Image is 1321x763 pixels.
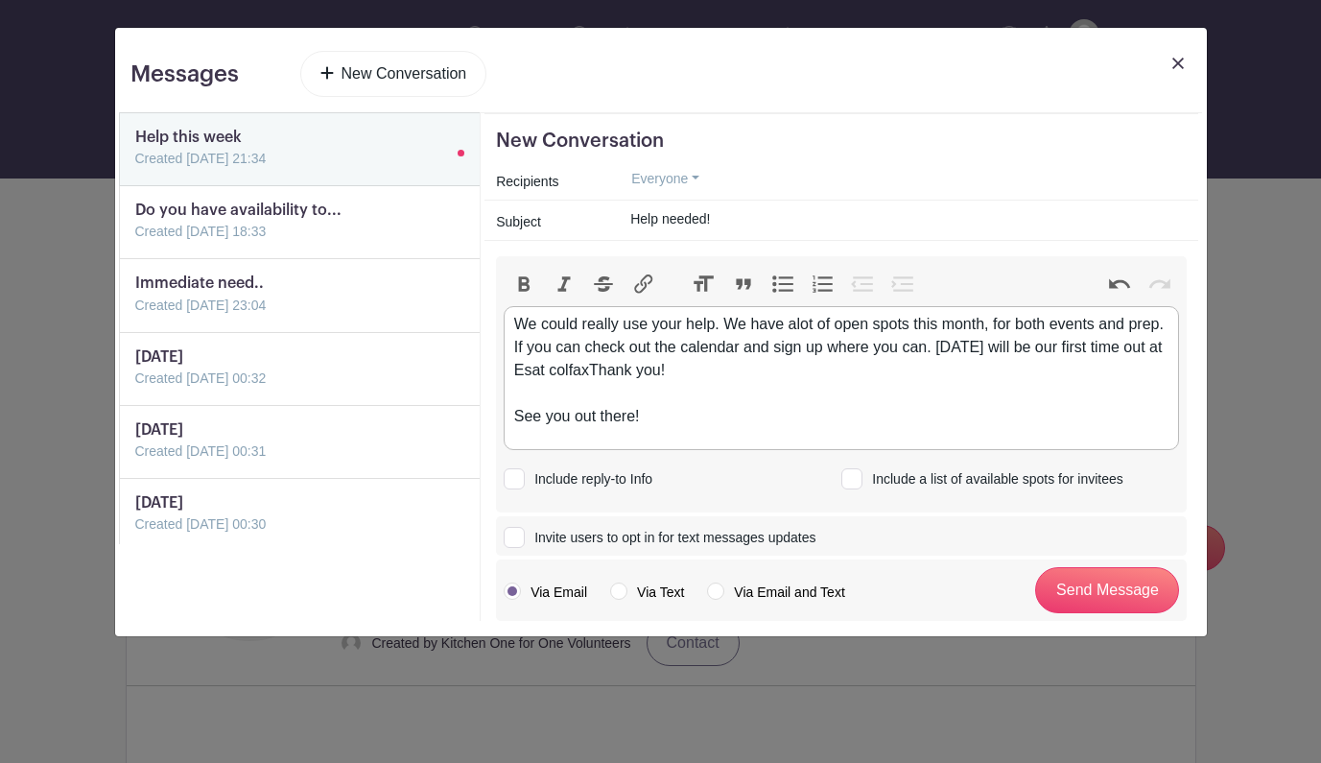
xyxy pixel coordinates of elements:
button: Heading [683,272,723,297]
button: Link [624,272,664,297]
button: Increase Level [883,272,923,297]
button: Quote [723,272,764,297]
button: Numbers [803,272,843,297]
button: Decrease Level [843,272,884,297]
h3: Messages [130,60,239,88]
button: Bold [504,272,544,297]
img: close_button-5f87c8562297e5c2d7936805f587ecaba9071eb48480494691a3f1689db116b3.svg [1172,58,1184,69]
label: Via Email [504,583,587,602]
label: Via Email and Text [707,583,844,602]
div: Recipients [484,168,603,196]
a: New Conversation [300,51,487,97]
div: We could really use your help. We have alot of open spots this month, for both events and prep. I... [514,313,1169,428]
label: Via Text [610,583,684,602]
div: Include a list of available spots for invitees [864,469,1122,489]
button: Italic [544,272,584,297]
div: Subject [484,208,603,236]
button: Bullets [763,272,803,297]
button: Strikethrough [583,272,624,297]
button: Undo [1099,272,1140,297]
h5: New Conversation [496,130,1187,153]
div: Include reply-to Info [527,469,652,489]
input: Send Message [1035,567,1179,613]
button: Everyone [615,164,716,194]
input: Subject [615,204,1187,234]
button: Redo [1140,272,1180,297]
div: Invite users to opt in for text messages updates [527,528,815,548]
